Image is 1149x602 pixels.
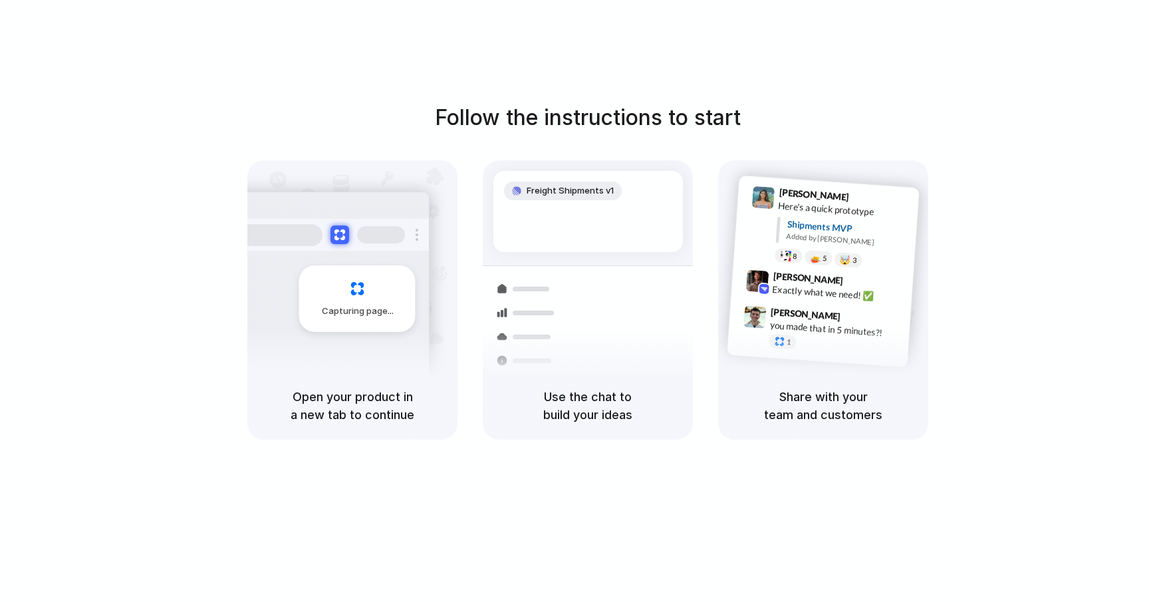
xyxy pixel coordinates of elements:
[771,305,841,324] span: [PERSON_NAME]
[435,102,741,134] h1: Follow the instructions to start
[787,339,791,346] span: 1
[787,218,910,239] div: Shipments MVP
[734,388,912,424] h5: Share with your team and customers
[786,231,908,250] div: Added by [PERSON_NAME]
[527,184,614,198] span: Freight Shipments v1
[847,275,874,291] span: 9:42 AM
[778,199,911,222] div: Here's a quick prototype
[793,253,797,260] span: 8
[773,269,843,288] span: [PERSON_NAME]
[852,257,857,264] span: 3
[263,388,442,424] h5: Open your product in a new tab to continue
[499,388,677,424] h5: Use the chat to build your ideas
[322,305,396,318] span: Capturing page
[823,255,827,262] span: 5
[779,185,849,204] span: [PERSON_NAME]
[853,192,880,208] span: 9:41 AM
[772,283,905,305] div: Exactly what we need! ✅
[769,318,902,341] div: you made that in 5 minutes?!
[840,255,851,265] div: 🤯
[844,311,872,327] span: 9:47 AM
